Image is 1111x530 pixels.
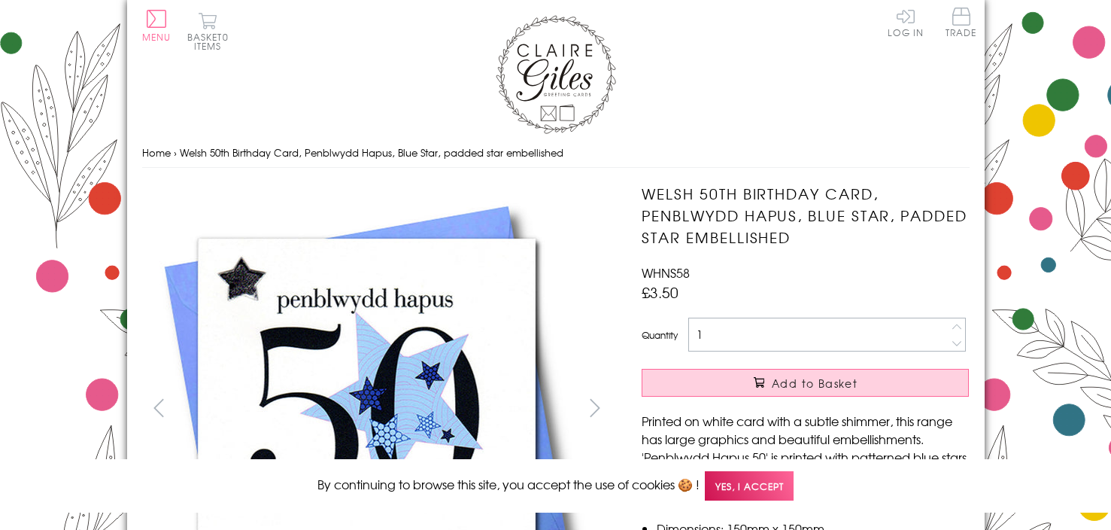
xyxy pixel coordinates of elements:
[642,328,678,342] label: Quantity
[772,376,858,391] span: Add to Basket
[180,145,563,160] span: Welsh 50th Birthday Card, Penblwydd Hapus, Blue Star, padded star embellished
[174,145,177,160] span: ›
[187,12,229,50] button: Basket0 items
[142,138,970,169] nav: breadcrumbs
[642,412,969,502] p: Printed on white card with a subtle shimmer, this range has large graphics and beautiful embellis...
[705,471,794,501] span: Yes, I accept
[642,282,678,303] span: £3.50
[578,391,612,425] button: next
[496,15,616,134] img: Claire Giles Greetings Cards
[642,263,690,282] span: WHNS58
[642,369,969,397] button: Add to Basket
[642,183,969,248] h1: Welsh 50th Birthday Card, Penblwydd Hapus, Blue Star, padded star embellished
[888,8,924,37] a: Log In
[946,8,977,40] a: Trade
[142,10,172,41] button: Menu
[946,8,977,37] span: Trade
[142,30,172,44] span: Menu
[142,391,176,425] button: prev
[194,30,229,53] span: 0 items
[142,145,171,160] a: Home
